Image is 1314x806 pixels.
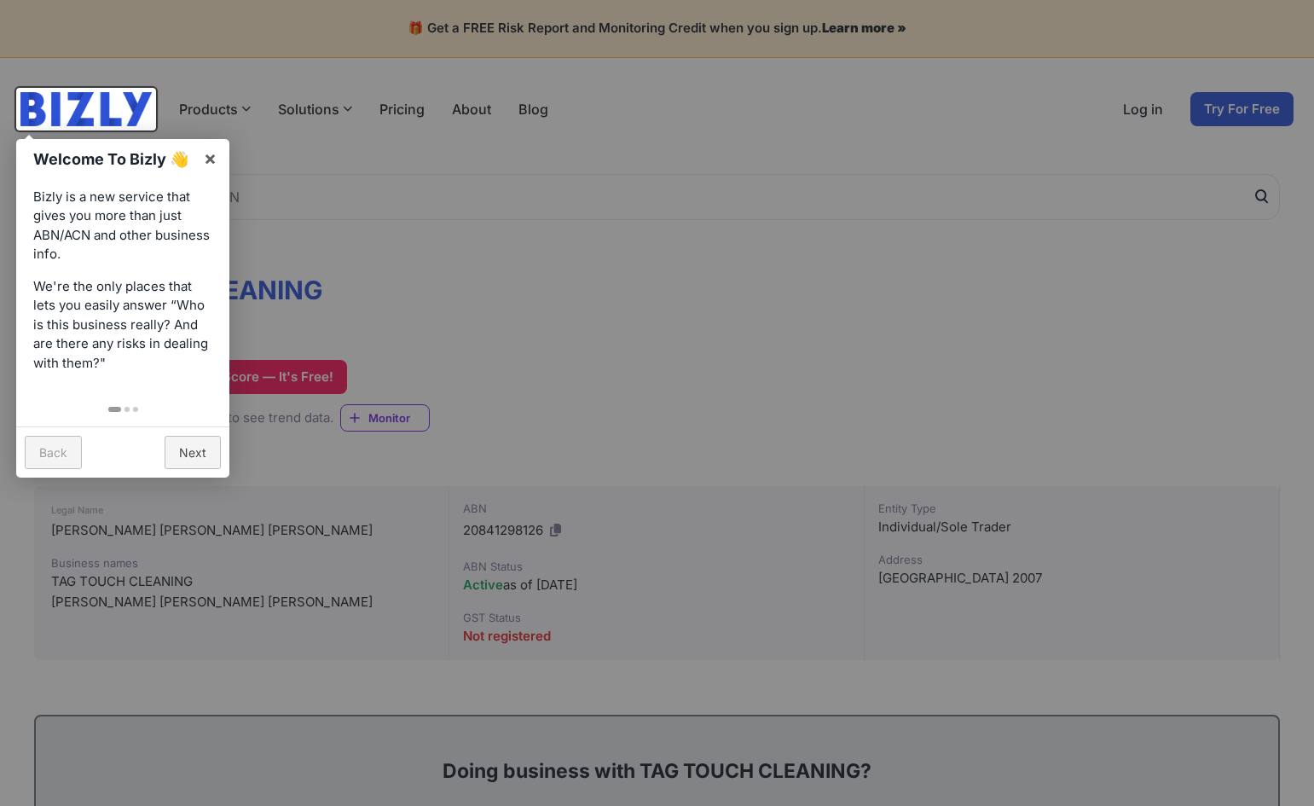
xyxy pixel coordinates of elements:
[165,436,221,469] a: Next
[25,436,82,469] a: Back
[33,277,212,374] p: We're the only places that lets you easily answer “Who is this business really? And are there any...
[33,148,194,171] h1: Welcome To Bizly 👋
[191,139,229,177] a: ×
[33,188,212,264] p: Bizly is a new service that gives you more than just ABN/ACN and other business info.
